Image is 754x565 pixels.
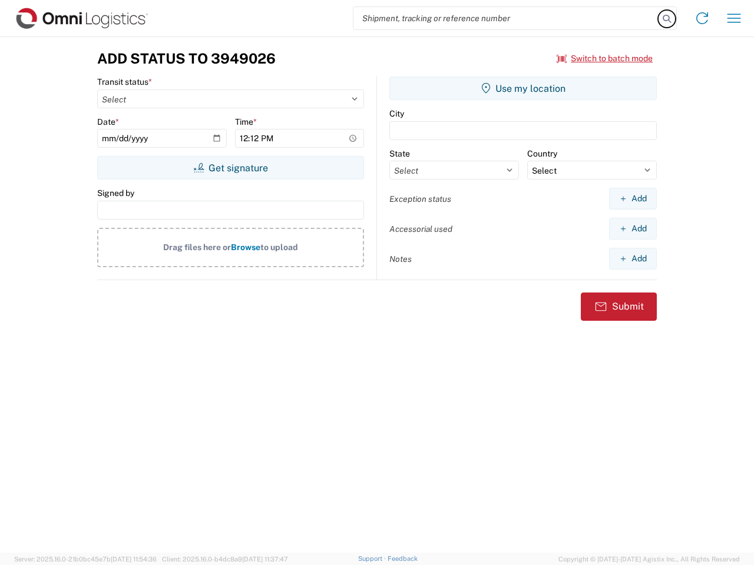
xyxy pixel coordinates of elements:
[111,556,157,563] span: [DATE] 11:54:36
[97,50,276,67] h3: Add Status to 3949026
[97,188,134,198] label: Signed by
[609,188,657,210] button: Add
[389,77,657,100] button: Use my location
[389,224,452,234] label: Accessorial used
[231,242,260,252] span: Browse
[14,556,157,563] span: Server: 2025.16.0-21b0bc45e7b
[358,555,388,562] a: Support
[97,77,152,87] label: Transit status
[97,117,119,127] label: Date
[389,254,412,264] label: Notes
[388,555,418,562] a: Feedback
[163,242,231,252] span: Drag files here or
[389,108,404,119] label: City
[162,556,288,563] span: Client: 2025.16.0-b4dc8a9
[581,293,657,321] button: Submit
[235,117,257,127] label: Time
[260,242,298,252] span: to upload
[242,556,288,563] span: [DATE] 11:37:47
[557,49,653,68] button: Switch to batch mode
[527,148,557,159] label: Country
[97,156,364,180] button: Get signature
[389,194,451,204] label: Exception status
[609,248,657,270] button: Add
[558,554,740,564] span: Copyright © [DATE]-[DATE] Agistix Inc., All Rights Reserved
[609,218,657,240] button: Add
[389,148,410,159] label: State
[353,7,659,29] input: Shipment, tracking or reference number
